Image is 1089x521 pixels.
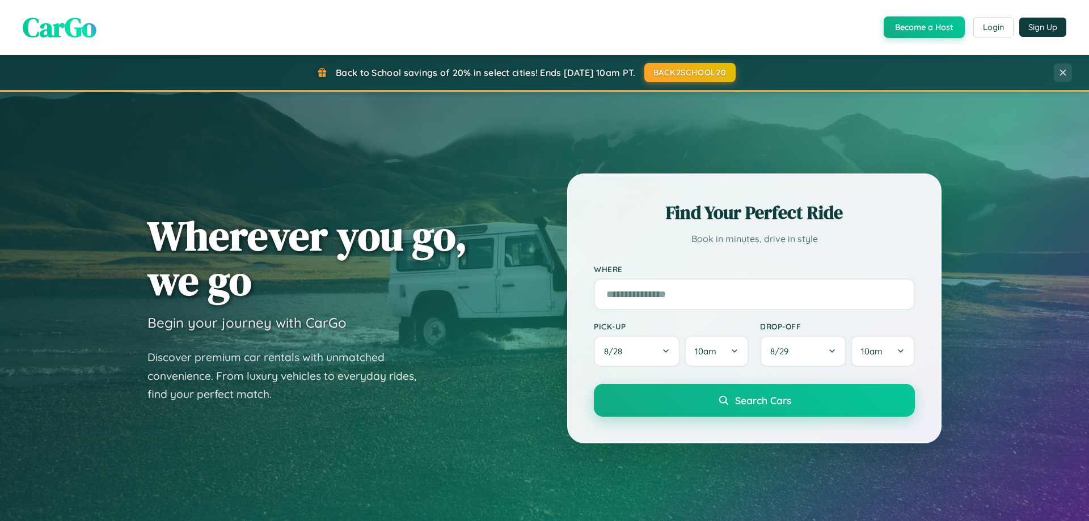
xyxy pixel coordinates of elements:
h3: Begin your journey with CarGo [147,314,347,331]
label: Pick-up [594,321,749,331]
span: Search Cars [735,394,791,406]
p: Book in minutes, drive in style [594,231,915,247]
span: 8 / 29 [770,346,794,357]
label: Where [594,264,915,274]
span: 10am [695,346,716,357]
h2: Find Your Perfect Ride [594,200,915,225]
button: 10am [685,336,749,367]
span: 10am [861,346,883,357]
button: 8/28 [594,336,680,367]
h1: Wherever you go, we go [147,213,467,303]
button: BACK2SCHOOL20 [644,63,736,82]
span: 8 / 28 [604,346,628,357]
span: Back to School savings of 20% in select cities! Ends [DATE] 10am PT. [336,67,635,78]
button: Login [973,17,1014,37]
span: CarGo [23,9,96,46]
button: Search Cars [594,384,915,417]
label: Drop-off [760,321,915,331]
button: 10am [851,336,915,367]
button: Sign Up [1019,18,1066,37]
p: Discover premium car rentals with unmatched convenience. From luxury vehicles to everyday rides, ... [147,348,431,404]
button: Become a Host [884,16,965,38]
button: 8/29 [760,336,846,367]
